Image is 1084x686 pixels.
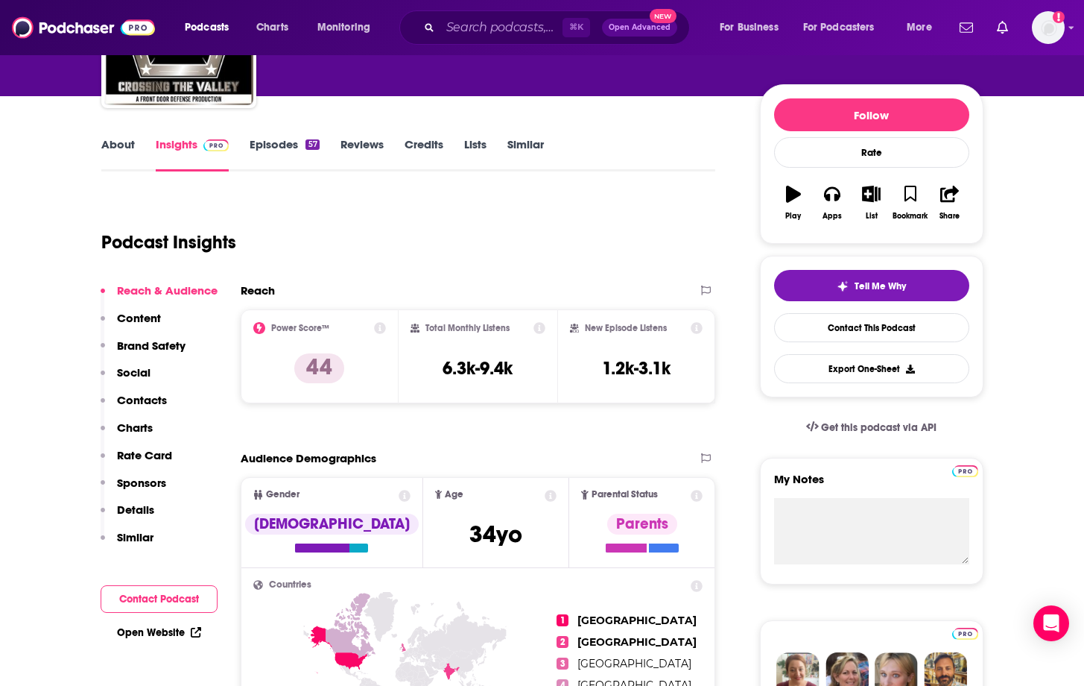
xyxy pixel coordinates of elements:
[852,176,890,230] button: List
[101,365,150,393] button: Social
[602,357,671,380] h3: 1.2k-3.1k
[101,476,166,503] button: Sponsors
[101,339,186,366] button: Brand Safety
[837,280,849,292] img: tell me why sparkle
[1032,11,1065,44] button: Show profile menu
[774,98,969,131] button: Follow
[305,139,319,150] div: 57
[241,451,376,465] h2: Audience Demographics
[896,16,951,40] button: open menu
[1032,11,1065,44] span: Logged in as inkhouseNYC
[774,270,969,301] button: tell me why sparkleTell Me Why
[117,421,153,435] p: Charts
[793,16,896,40] button: open menu
[609,24,671,31] span: Open Advanced
[774,137,969,168] div: Rate
[271,323,329,333] h2: Power Score™
[893,212,928,221] div: Bookmark
[425,323,510,333] h2: Total Monthly Listens
[507,137,544,171] a: Similar
[720,17,779,38] span: For Business
[952,463,978,477] a: Pro website
[774,313,969,342] a: Contact This Podcast
[117,339,186,353] p: Brand Safety
[117,311,161,325] p: Content
[577,635,697,649] span: [GEOGRAPHIC_DATA]
[602,19,677,37] button: Open AdvancedNew
[991,15,1014,40] a: Show notifications dropdown
[440,16,562,40] input: Search podcasts, credits, & more...
[650,9,676,23] span: New
[101,448,172,476] button: Rate Card
[340,137,384,171] a: Reviews
[241,283,275,298] h2: Reach
[101,283,218,311] button: Reach & Audience
[952,465,978,477] img: Podchaser Pro
[774,354,969,383] button: Export One-Sheet
[117,365,150,380] p: Social
[101,311,161,339] button: Content
[117,448,172,462] p: Rate Card
[794,409,949,446] a: Get this podcast via API
[939,212,960,221] div: Share
[952,628,978,640] img: Podchaser Pro
[445,490,463,500] span: Age
[245,514,419,535] div: [DEMOGRAPHIC_DATA]
[930,176,969,230] button: Share
[101,585,218,613] button: Contact Podcast
[557,614,568,626] span: 1
[1053,11,1065,23] svg: Add a profile image
[156,137,229,171] a: InsightsPodchaser Pro
[803,17,875,38] span: For Podcasters
[101,231,236,254] h1: Podcast Insights
[907,17,932,38] span: More
[256,17,288,38] span: Charts
[822,212,842,221] div: Apps
[785,212,801,221] div: Play
[464,137,486,171] a: Lists
[557,636,568,648] span: 2
[774,472,969,498] label: My Notes
[250,137,319,171] a: Episodes57
[247,16,297,40] a: Charts
[266,490,299,500] span: Gender
[866,212,878,221] div: List
[855,280,906,292] span: Tell Me Why
[101,421,153,448] button: Charts
[1033,605,1069,641] div: Open Intercom Messenger
[12,13,155,42] img: Podchaser - Follow, Share and Rate Podcasts
[813,176,852,230] button: Apps
[413,10,704,45] div: Search podcasts, credits, & more...
[101,530,153,558] button: Similar
[952,626,978,640] a: Pro website
[174,16,248,40] button: open menu
[1032,11,1065,44] img: User Profile
[592,490,658,500] span: Parental Status
[562,18,590,37] span: ⌘ K
[607,514,677,535] div: Parents
[269,580,311,590] span: Countries
[709,16,797,40] button: open menu
[101,137,135,171] a: About
[405,137,443,171] a: Credits
[577,657,691,670] span: [GEOGRAPHIC_DATA]
[117,476,166,490] p: Sponsors
[117,283,218,298] p: Reach & Audience
[585,323,667,333] h2: New Episode Listens
[101,503,154,530] button: Details
[117,393,167,407] p: Contacts
[443,357,513,380] h3: 6.3k-9.4k
[954,15,979,40] a: Show notifications dropdown
[203,139,229,151] img: Podchaser Pro
[821,421,936,434] span: Get this podcast via API
[185,17,229,38] span: Podcasts
[294,353,344,383] p: 44
[577,614,697,627] span: [GEOGRAPHIC_DATA]
[117,503,154,517] p: Details
[891,176,930,230] button: Bookmark
[117,530,153,544] p: Similar
[557,658,568,670] span: 3
[469,520,522,549] span: 34 yo
[117,626,201,639] a: Open Website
